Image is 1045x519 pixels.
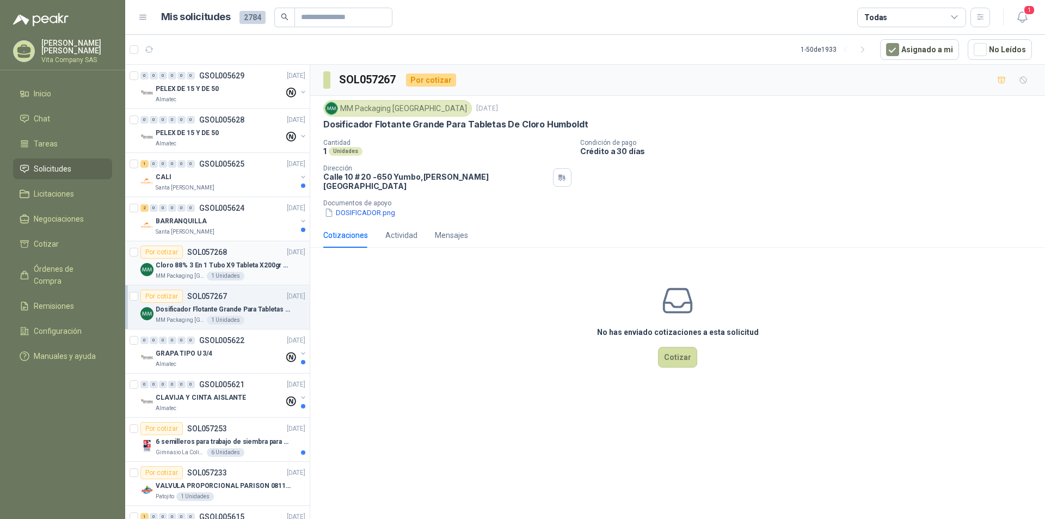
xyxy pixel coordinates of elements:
[159,72,167,80] div: 0
[140,439,153,453] img: Company Logo
[156,272,205,280] p: MM Packaging [GEOGRAPHIC_DATA]
[13,13,69,26] img: Logo peakr
[34,325,82,337] span: Configuración
[168,116,176,124] div: 0
[140,466,183,479] div: Por cotizar
[140,116,149,124] div: 0
[140,378,308,413] a: 0 0 0 0 0 0 GSOL005621[DATE] Company LogoCLAVIJA Y CINTA AISLANTEAlmatec
[150,116,158,124] div: 0
[156,304,291,315] p: Dosificador Flotante Grande Para Tabletas De Cloro Humboldt
[159,337,167,344] div: 0
[435,229,468,241] div: Mensajes
[140,219,153,232] img: Company Logo
[323,164,549,172] p: Dirección
[177,204,186,212] div: 0
[161,9,231,25] h1: Mis solicitudes
[385,229,417,241] div: Actividad
[339,71,397,88] h3: SOL057267
[177,116,186,124] div: 0
[13,234,112,254] a: Cotizar
[156,260,291,271] p: Cloro 88% 3 En 1 Tubo X9 Tableta X200gr Oxycl
[207,272,244,280] div: 1 Unidades
[968,39,1032,60] button: No Leídos
[325,102,337,114] img: Company Logo
[156,316,205,325] p: MM Packaging [GEOGRAPHIC_DATA]
[168,204,176,212] div: 0
[156,349,212,359] p: GRAPA TIPO U 3/4
[41,39,112,54] p: [PERSON_NAME] [PERSON_NAME]
[323,229,368,241] div: Cotizaciones
[140,72,149,80] div: 0
[150,337,158,344] div: 0
[140,334,308,369] a: 0 0 0 0 0 0 GSOL005622[DATE] Company LogoGRAPA TIPO U 3/4Almatec
[156,216,207,227] p: BARRANQUILLA
[150,72,158,80] div: 0
[177,160,186,168] div: 0
[187,292,227,300] p: SOL057267
[287,424,305,434] p: [DATE]
[13,259,112,291] a: Órdenes de Compra
[150,160,158,168] div: 0
[140,351,153,364] img: Company Logo
[150,204,158,212] div: 0
[329,147,362,156] div: Unidades
[140,87,153,100] img: Company Logo
[34,213,84,225] span: Negociaciones
[1012,8,1032,27] button: 1
[125,462,310,506] a: Por cotizarSOL057233[DATE] Company LogoVALVULA PROPORCIONAL PARISON 0811404612 / 4WRPEH6C4 REXROT...
[13,321,112,341] a: Configuración
[239,11,266,24] span: 2784
[323,199,1041,207] p: Documentos de apoyo
[156,393,246,403] p: CLAVIJA Y CINTA AISLANTE
[41,57,112,63] p: Vita Company SAS
[323,139,571,146] p: Cantidad
[287,115,305,125] p: [DATE]
[187,248,227,256] p: SOL057268
[199,72,244,80] p: GSOL005629
[187,72,195,80] div: 0
[140,246,183,259] div: Por cotizar
[140,307,153,320] img: Company Logo
[187,469,227,477] p: SOL057233
[159,160,167,168] div: 0
[156,492,174,501] p: Patojito
[156,448,205,457] p: Gimnasio La Colina
[207,448,244,457] div: 6 Unidades
[34,350,96,362] span: Manuales y ayuda
[125,418,310,462] a: Por cotizarSOL057253[DATE] Company Logo6 semilleros para trabajo de siembra para estudiantes en l...
[140,131,153,144] img: Company Logo
[177,381,186,388] div: 0
[125,241,310,285] a: Por cotizarSOL057268[DATE] Company LogoCloro 88% 3 En 1 Tubo X9 Tableta X200gr OxyclMM Packaging ...
[199,116,244,124] p: GSOL005628
[187,381,195,388] div: 0
[187,160,195,168] div: 0
[168,160,176,168] div: 0
[140,337,149,344] div: 0
[156,128,219,138] p: PELEX DE 15 Y DE 50
[287,203,305,213] p: [DATE]
[140,113,308,148] a: 0 0 0 0 0 0 GSOL005628[DATE] Company LogoPELEX DE 15 Y DE 50Almatec
[323,146,327,156] p: 1
[199,337,244,344] p: GSOL005622
[207,316,244,325] div: 1 Unidades
[176,492,214,501] div: 1 Unidades
[13,296,112,316] a: Remisiones
[140,69,308,104] a: 0 0 0 0 0 0 GSOL005629[DATE] Company LogoPELEX DE 15 Y DE 50Almatec
[287,159,305,169] p: [DATE]
[140,484,153,497] img: Company Logo
[287,335,305,346] p: [DATE]
[34,238,59,250] span: Cotizar
[1023,5,1035,15] span: 1
[177,72,186,80] div: 0
[140,263,153,276] img: Company Logo
[156,172,171,182] p: CALI
[159,116,167,124] div: 0
[864,11,887,23] div: Todas
[34,163,71,175] span: Solicitudes
[159,204,167,212] div: 0
[187,425,227,432] p: SOL057253
[156,481,291,491] p: VALVULA PROPORCIONAL PARISON 0811404612 / 4WRPEH6C4 REXROTH
[287,380,305,390] p: [DATE]
[13,108,112,129] a: Chat
[140,202,308,236] a: 2 0 0 0 0 0 GSOL005624[DATE] Company LogoBARRANQUILLASanta [PERSON_NAME]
